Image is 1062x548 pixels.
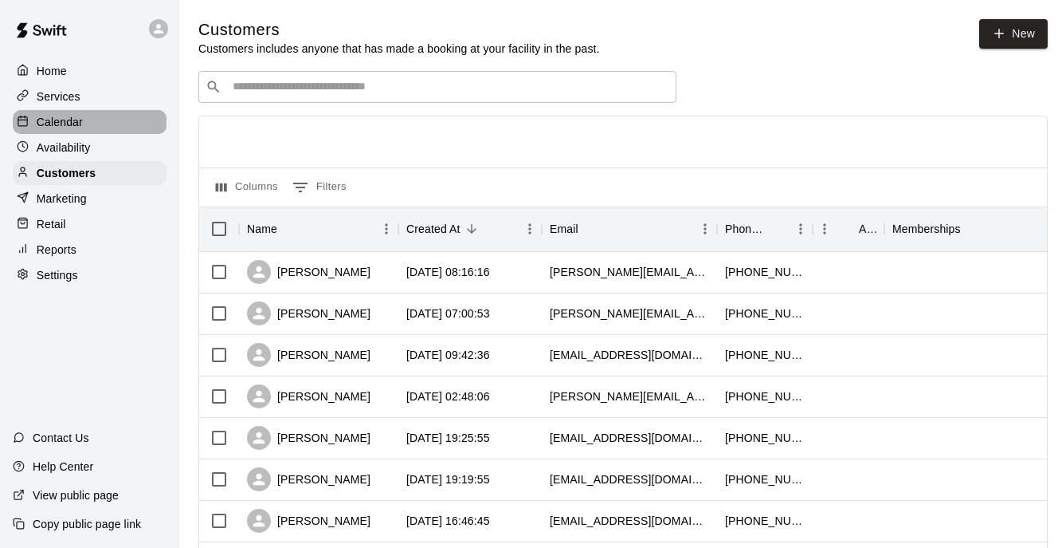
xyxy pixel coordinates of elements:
div: 2025-09-11 16:46:45 [406,513,490,529]
button: Menu [813,217,837,241]
button: Sort [961,218,983,240]
div: Email [542,207,717,251]
h5: Customers [198,19,600,41]
p: Services [37,89,80,104]
div: 2025-09-12 02:48:06 [406,388,490,404]
div: amy.konsewicz@gmail.com [550,388,709,404]
div: Age [859,207,876,251]
div: Phone Number [717,207,813,251]
button: Select columns [212,175,282,200]
button: Sort [766,218,789,240]
div: patrick.j.whyte@live.com [550,264,709,280]
a: Calendar [13,110,167,134]
div: Search customers by name or email [198,71,676,103]
p: Calendar [37,114,83,130]
button: Sort [578,218,601,240]
button: Sort [460,218,483,240]
a: Retail [13,212,167,236]
div: [PERSON_NAME] [247,260,370,284]
div: 2025-09-13 07:00:53 [406,306,490,321]
div: +13142833908 [725,264,805,280]
div: [PERSON_NAME] [247,343,370,367]
div: nikellestiger@yahoo.com [550,471,709,487]
div: Email [550,207,578,251]
div: [PERSON_NAME] [247,467,370,491]
a: Customers [13,161,167,185]
a: Marketing [13,187,167,211]
button: Show filters [288,175,351,200]
div: +13147619302 [725,513,805,529]
button: Menu [789,217,813,241]
button: Menu [374,217,398,241]
p: Marketing [37,191,87,207]
div: Age [813,207,884,251]
button: Sort [837,218,859,240]
div: 2025-09-13 08:16:16 [406,264,490,280]
div: [PERSON_NAME] [247,426,370,450]
div: 2025-09-12 09:42:36 [406,347,490,363]
p: Reports [37,242,76,258]
div: +15804581116 [725,471,805,487]
div: Created At [406,207,460,251]
a: New [979,19,1048,49]
a: Home [13,59,167,83]
div: [PERSON_NAME] [247,509,370,533]
a: Settings [13,263,167,287]
p: Settings [37,267,78,283]
div: +13142772776 [725,306,805,321]
div: mark.smiley42@gmail.com [550,430,709,446]
div: 2025-09-11 19:25:55 [406,430,490,446]
div: [PERSON_NAME] [247,302,370,325]
p: Help Center [33,459,93,475]
a: Services [13,85,167,108]
a: Reports [13,238,167,262]
div: megan.taylor.k@gmail.com [550,306,709,321]
p: Home [37,63,67,79]
button: Menu [693,217,717,241]
div: +13146803485 [725,347,805,363]
p: Availability [37,140,91,156]
div: Created At [398,207,542,251]
div: Phone Number [725,207,766,251]
p: Customers includes anyone that has made a booking at your facility in the past. [198,41,600,57]
button: Sort [277,218,300,240]
div: [PERSON_NAME] [247,384,370,408]
div: +12178369787 [725,388,805,404]
div: 2025-09-11 19:19:55 [406,471,490,487]
div: etemporiti@hotmail.com [550,513,709,529]
div: Name [247,207,277,251]
a: Availability [13,136,167,160]
div: Name [239,207,398,251]
p: Retail [37,216,66,232]
button: Menu [518,217,542,241]
p: View public page [33,487,119,503]
p: Contact Us [33,430,89,446]
p: Customers [37,165,96,181]
div: +13144018012 [725,430,805,446]
div: Memberships [892,207,961,251]
div: bushtimothy77@gmail.com [550,347,709,363]
p: Copy public page link [33,516,141,532]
